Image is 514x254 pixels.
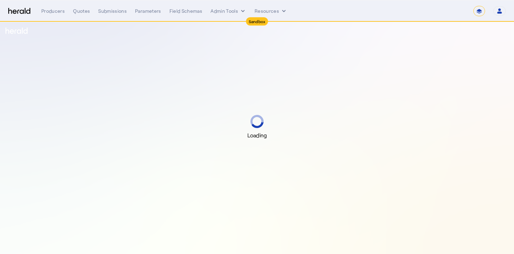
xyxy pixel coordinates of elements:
button: Resources dropdown menu [255,8,287,14]
div: Producers [41,8,65,14]
div: Quotes [73,8,90,14]
div: Sandbox [246,17,268,26]
div: Submissions [98,8,127,14]
div: Parameters [135,8,161,14]
div: Field Schemas [169,8,203,14]
img: Herald Logo [8,8,30,14]
button: internal dropdown menu [210,8,246,14]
